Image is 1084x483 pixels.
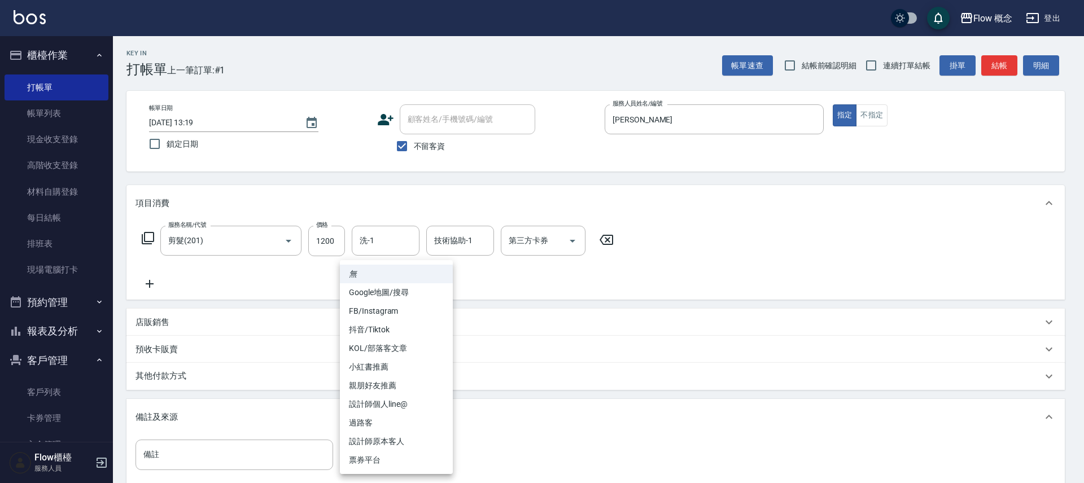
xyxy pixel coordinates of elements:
[340,339,453,358] li: KOL/部落客文章
[340,432,453,451] li: 設計師原本客人
[340,320,453,339] li: 抖音/Tiktok
[340,358,453,376] li: 小紅書推薦
[340,283,453,302] li: Google地圖/搜尋
[340,395,453,414] li: 設計師個人line@
[340,302,453,320] li: FB/Instagram
[340,451,453,469] li: 票券平台
[340,376,453,395] li: 親朋好友推薦
[349,268,357,280] em: 無
[340,414,453,432] li: 過路客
